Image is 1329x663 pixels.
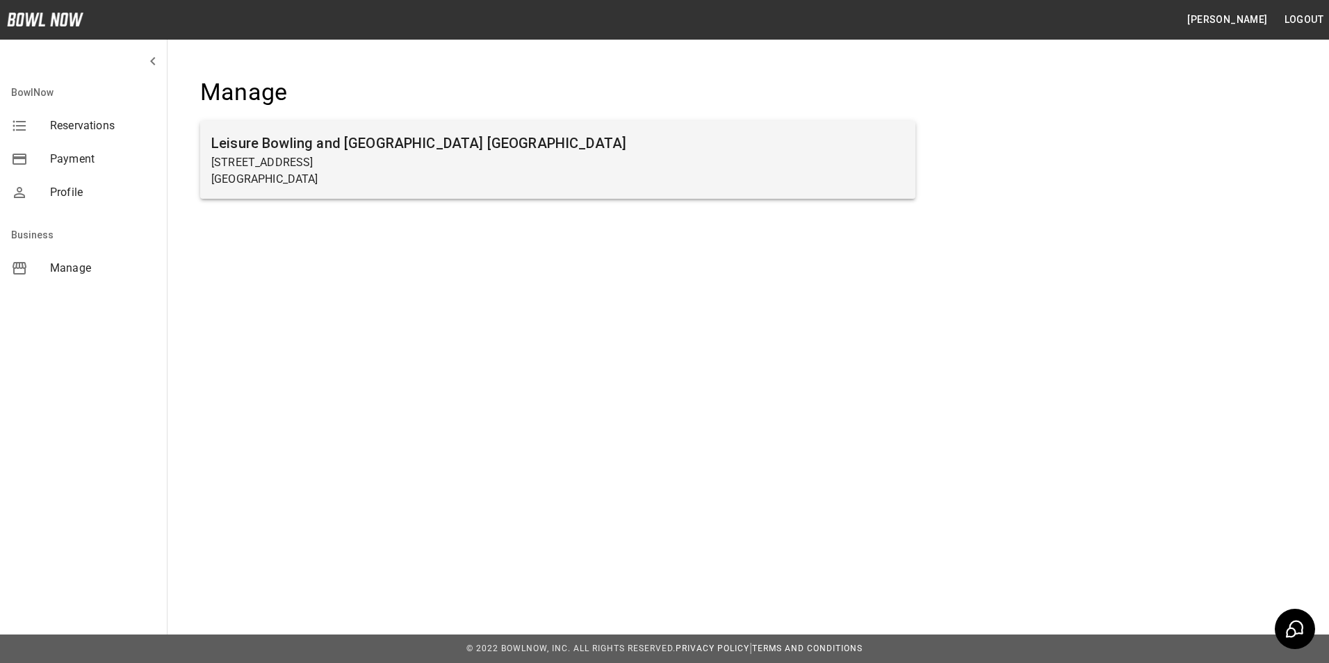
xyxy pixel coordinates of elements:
[211,171,904,188] p: [GEOGRAPHIC_DATA]
[50,260,156,277] span: Manage
[50,184,156,201] span: Profile
[50,117,156,134] span: Reservations
[466,644,676,653] span: © 2022 BowlNow, Inc. All Rights Reserved.
[752,644,863,653] a: Terms and Conditions
[200,78,915,107] h4: Manage
[1182,7,1273,33] button: [PERSON_NAME]
[211,132,904,154] h6: Leisure Bowling and [GEOGRAPHIC_DATA] [GEOGRAPHIC_DATA]
[7,13,83,26] img: logo
[676,644,749,653] a: Privacy Policy
[50,151,156,167] span: Payment
[1279,7,1329,33] button: Logout
[211,154,904,171] p: [STREET_ADDRESS]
